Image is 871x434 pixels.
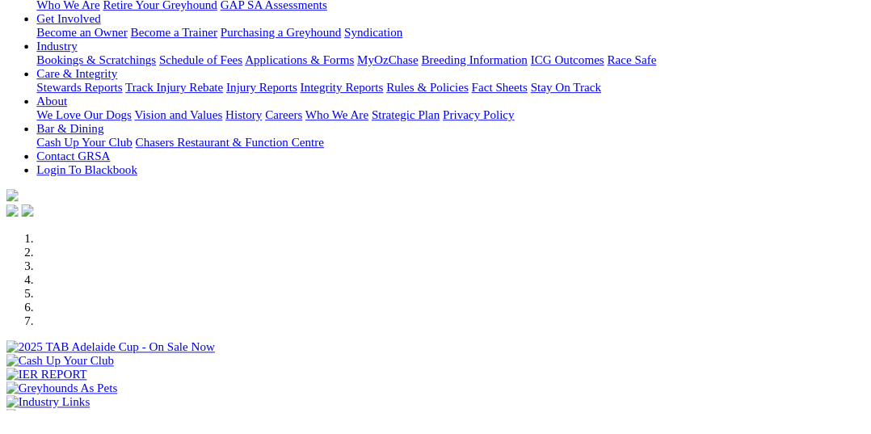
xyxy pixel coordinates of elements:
[142,115,235,129] a: Vision and Values
[39,144,140,158] a: Cash Up Your Club
[39,158,116,172] a: Contact GRSA
[239,86,314,99] a: Injury Reports
[39,115,865,129] div: About
[39,57,165,70] a: Bookings & Scratchings
[6,404,124,419] img: Greyhounds As Pets
[39,100,71,114] a: About
[39,57,865,71] div: Industry
[39,129,110,143] a: Bar & Dining
[499,86,558,99] a: Fact Sheets
[642,57,694,70] a: Race Safe
[6,217,19,230] img: facebook.svg
[6,419,95,433] img: Industry Links
[393,115,465,129] a: Strategic Plan
[562,86,636,99] a: Stay On Track
[23,217,36,230] img: twitter.svg
[133,86,236,99] a: Track Injury Rebate
[238,115,277,129] a: History
[39,173,145,187] a: Login To Blackbook
[39,115,139,129] a: We Love Our Dogs
[143,144,343,158] a: Chasers Restaurant & Function Centre
[378,57,443,70] a: MyOzChase
[6,200,19,213] img: logo-grsa-white.png
[168,57,256,70] a: Schedule of Fees
[562,57,639,70] a: ICG Outcomes
[6,390,92,404] img: IER REPORT
[318,86,406,99] a: Integrity Reports
[364,27,426,41] a: Syndication
[39,144,865,158] div: Bar & Dining
[6,375,120,390] img: Cash Up Your Club
[469,115,545,129] a: Privacy Policy
[39,86,865,100] div: Care & Integrity
[39,27,865,42] div: Get Involved
[39,27,135,41] a: Become an Owner
[280,115,320,129] a: Careers
[138,27,230,41] a: Become a Trainer
[6,360,228,375] img: 2025 TAB Adelaide Cup - On Sale Now
[446,57,558,70] a: Breeding Information
[234,27,361,41] a: Purchasing a Greyhound
[39,86,129,99] a: Stewards Reports
[409,86,496,99] a: Rules & Policies
[39,71,124,85] a: Care & Integrity
[39,13,107,27] a: Get Involved
[323,115,390,129] a: Who We Are
[259,57,375,70] a: Applications & Forms
[39,42,82,56] a: Industry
